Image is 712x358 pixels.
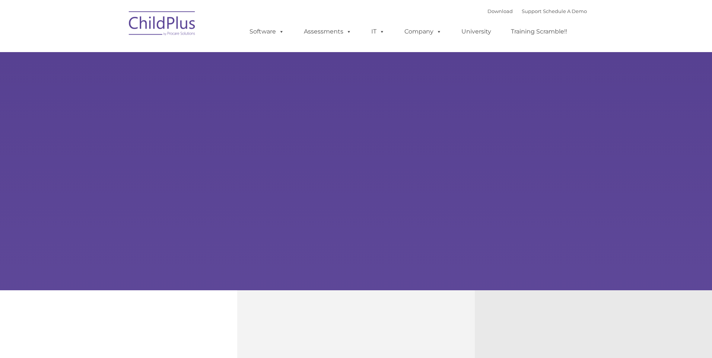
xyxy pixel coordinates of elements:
a: Training Scramble!! [503,24,575,39]
a: Download [487,8,513,14]
a: Company [397,24,449,39]
a: University [454,24,499,39]
img: ChildPlus by Procare Solutions [125,6,200,43]
a: Assessments [296,24,359,39]
a: Support [522,8,541,14]
a: IT [364,24,392,39]
font: | [487,8,587,14]
a: Software [242,24,292,39]
a: Schedule A Demo [543,8,587,14]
